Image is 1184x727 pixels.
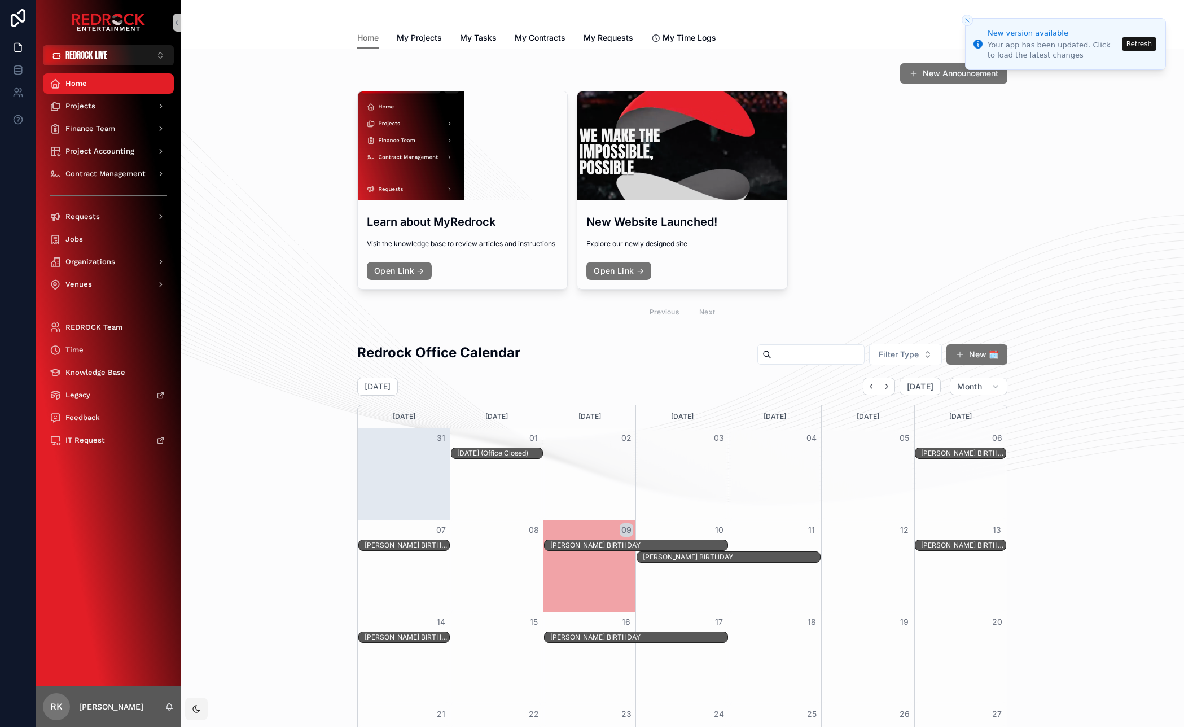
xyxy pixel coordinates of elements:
div: [DATE] [359,405,448,428]
span: Jobs [65,235,83,244]
div: NATE ERNSBERGER BIRTHDAY [921,540,1006,550]
div: [PERSON_NAME] BIRTHDAY [550,633,728,642]
a: REDROCK Team [43,317,174,338]
button: Select Button [43,45,174,65]
button: Close toast [962,15,973,26]
span: Knowledge Base [65,368,125,377]
a: My Contracts [515,28,565,50]
a: Finance Team [43,119,174,139]
div: Screenshot-2025-08-19-at-10.28.09-AM.png [577,91,787,200]
button: 26 [898,707,911,721]
button: Select Button [869,344,942,365]
button: 22 [527,707,541,721]
span: Venues [65,280,92,289]
a: Project Accounting [43,141,174,161]
div: NATE ERNSBERGER BIRTHDAY [365,632,449,642]
div: [DATE] [545,405,634,428]
a: Projects [43,96,174,116]
button: 31 [434,431,448,445]
span: Visit the knowledge base to review articles and instructions [367,239,558,248]
button: 23 [620,707,633,721]
div: New version available [988,28,1119,39]
span: Finance Team [65,124,115,133]
a: Home [43,73,174,94]
button: 15 [527,615,541,629]
span: Home [357,32,379,43]
a: Venues [43,274,174,295]
a: Home [357,28,379,49]
a: My Time Logs [651,28,716,50]
a: Knowledge Base [43,362,174,383]
button: 07 [434,523,448,537]
div: ED KAUFFMAN BIRTHDAY [365,540,449,550]
div: scrollable content [36,65,181,465]
span: RK [50,700,63,713]
a: Time [43,340,174,360]
button: 24 [712,707,726,721]
button: 18 [805,615,818,629]
span: Organizations [65,257,115,266]
div: JUREE RAMBO BIRTHDAY [550,632,728,642]
a: New 🗓️ [946,344,1007,365]
a: Organizations [43,252,174,272]
a: My Projects [397,28,442,50]
a: Jobs [43,229,174,249]
h2: [DATE] [365,381,391,392]
span: Legacy [65,391,90,400]
div: [PERSON_NAME] BIRTHDAY [921,449,1006,458]
span: Contract Management [65,169,146,178]
span: REDROCK Team [65,323,122,332]
button: Refresh [1122,37,1156,51]
h2: Redrock Office Calendar [357,343,520,362]
a: Feedback [43,408,174,428]
div: [PERSON_NAME] BIRTHDAY [365,633,449,642]
span: Project Accounting [65,147,134,156]
a: New Website Launched!Explore our newly designed siteOpen Link → [577,91,787,290]
div: HANNA BERGSTROM BIRTHDAY [550,540,728,550]
div: Screenshot-2025-08-19-at-2.09.49-PM.png [358,91,567,200]
span: Time [65,345,84,354]
button: 20 [990,615,1004,629]
span: Filter Type [879,349,919,360]
div: [DATE] [731,405,819,428]
button: New Announcement [900,63,1007,84]
button: [DATE] [900,378,941,396]
button: 12 [898,523,911,537]
a: Requests [43,207,174,227]
span: Home [65,79,87,88]
button: 14 [434,615,448,629]
a: Contract Management [43,164,174,184]
img: App logo [72,14,145,32]
span: My Projects [397,32,442,43]
span: Feedback [65,413,100,422]
span: My Tasks [460,32,497,43]
button: 05 [898,431,911,445]
button: 01 [527,431,541,445]
div: [DATE] [916,405,1005,428]
div: LAMAR WHITLEY BIRTHDAY [643,552,821,562]
button: 10 [712,523,726,537]
button: 13 [990,523,1004,537]
span: Projects [65,102,95,111]
a: Open Link → [367,262,432,280]
span: REDROCK LIVE [65,50,107,61]
div: [PERSON_NAME] BIRTHDAY [365,541,449,550]
button: Next [879,378,895,395]
a: Legacy [43,385,174,405]
div: [PERSON_NAME] BIRTHDAY [550,541,728,550]
div: [DATE] [638,405,726,428]
button: 16 [620,615,633,629]
div: Your app has been updated. Click to load the latest changes [988,40,1119,60]
a: Learn about MyRedrockVisit the knowledge base to review articles and instructionsOpen Link → [357,91,568,290]
button: Month [950,378,1007,396]
a: My Tasks [460,28,497,50]
span: Requests [65,212,100,221]
button: 09 [620,523,633,537]
button: 08 [527,523,541,537]
div: Labor Day (Office Closed) [457,448,542,458]
h3: New Website Launched! [586,213,778,230]
span: [DATE] [907,382,933,392]
h3: Learn about MyRedrock [367,213,558,230]
a: Open Link → [586,262,651,280]
span: Month [957,382,982,392]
